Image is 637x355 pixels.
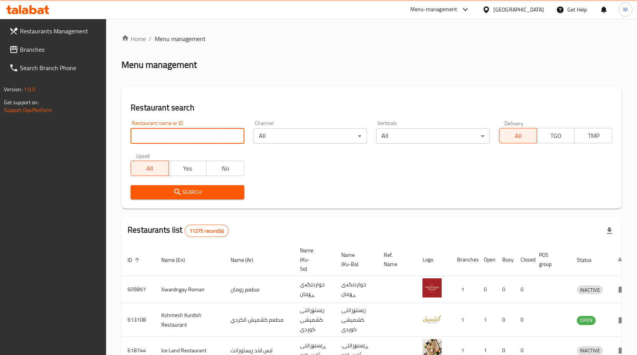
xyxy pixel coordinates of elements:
[478,243,496,276] th: Open
[121,59,197,71] h2: Menu management
[128,255,142,265] span: ID
[514,276,533,303] td: 0
[134,163,165,174] span: All
[376,128,490,144] div: All
[155,303,224,337] td: Kshmesh Kurdish Restaurant
[294,276,335,303] td: خواردنگەی ڕۆمان
[504,120,524,126] label: Delivery
[422,278,442,297] img: Xwardngay Roman
[537,128,575,143] button: TGO
[20,45,100,54] span: Branches
[618,285,632,294] div: Menu
[210,163,241,174] span: No
[540,130,571,141] span: TGO
[224,276,294,303] td: مطعم رومان
[128,224,229,237] h2: Restaurants list
[131,161,169,176] button: All
[600,222,619,240] div: Export file
[155,34,206,43] span: Menu management
[451,303,478,337] td: 1
[503,130,534,141] span: All
[574,128,612,143] button: TMP
[451,276,478,303] td: 1
[478,303,496,337] td: 1
[185,225,229,237] div: Total records count
[335,303,378,337] td: رێستۆرانتی کشمیشى كوردى
[577,255,602,265] span: Status
[451,243,478,276] th: Branches
[3,59,106,77] a: Search Branch Phone
[577,316,596,325] div: OPEN
[410,5,457,14] div: Menu-management
[577,346,603,355] span: INACTIVE
[121,276,155,303] td: 609857
[578,130,609,141] span: TMP
[496,303,514,337] td: 0
[206,161,244,176] button: No
[231,255,263,265] span: Name (Ar)
[136,153,150,158] label: Upsell
[4,84,23,94] span: Version:
[121,34,622,43] nav: breadcrumb
[3,22,106,40] a: Restaurants Management
[20,63,100,72] span: Search Branch Phone
[514,303,533,337] td: 0
[577,316,596,325] span: OPEN
[499,128,537,143] button: All
[294,303,335,337] td: رێستۆرانتی کشمیشى كوردى
[577,286,603,294] span: INACTIVE
[478,276,496,303] td: 0
[172,163,203,174] span: Yes
[155,276,224,303] td: Xwardngay Roman
[422,309,442,328] img: Kshmesh Kurdish Restaurant
[623,5,628,14] span: M
[137,187,238,197] span: Search
[496,243,514,276] th: Busy
[496,276,514,303] td: 0
[4,97,39,107] span: Get support on:
[341,250,368,269] span: Name (Ku-Ba)
[618,346,632,355] div: Menu
[149,34,152,43] li: /
[24,84,36,94] span: 1.0.0
[335,276,378,303] td: خواردنگەی ڕۆمان
[131,102,612,113] h2: Restaurant search
[493,5,544,14] div: [GEOGRAPHIC_DATA]
[121,303,155,337] td: 613108
[384,250,407,269] span: Ref. Name
[20,26,100,36] span: Restaurants Management
[224,303,294,337] td: مطعم كشميش الكردي
[185,227,228,235] span: 11275 record(s)
[131,185,244,199] button: Search
[514,243,533,276] th: Closed
[539,250,562,269] span: POS group
[131,128,244,144] input: Search for restaurant name or ID..
[161,255,195,265] span: Name (En)
[4,105,52,115] a: Support.OpsPlatform
[618,316,632,325] div: Menu
[300,246,326,273] span: Name (Ku-So)
[3,40,106,59] a: Branches
[169,161,206,176] button: Yes
[254,128,367,144] div: All
[416,243,451,276] th: Logo
[121,34,146,43] a: Home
